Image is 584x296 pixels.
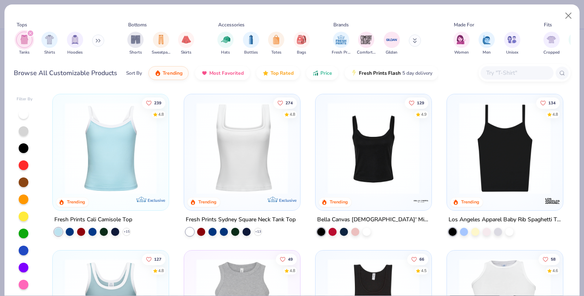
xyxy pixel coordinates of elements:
button: filter button [294,32,310,56]
span: Gildan [386,50,397,56]
button: filter button [453,32,470,56]
span: Skirts [181,50,191,56]
img: Hats Image [221,35,230,44]
div: 4.6 [552,268,558,274]
span: Exclusive [148,198,165,203]
span: 66 [419,257,424,261]
div: Sort By [126,69,142,77]
button: filter button [504,32,520,56]
span: Men [483,50,491,56]
span: Shorts [129,50,142,56]
button: filter button [16,32,32,56]
div: filter for Men [479,32,495,56]
div: Browse All Customizable Products [14,68,117,78]
button: Like [539,253,560,265]
button: filter button [217,32,234,56]
img: Cropped Image [547,35,556,44]
img: Los Angeles Apparel logo [544,193,560,209]
img: Fresh Prints Image [335,34,347,46]
button: Like [142,97,166,108]
img: Comfort Colors Image [360,34,372,46]
div: filter for Comfort Colors [357,32,376,56]
button: filter button [178,32,194,56]
div: filter for Sweatpants [152,32,170,56]
span: 58 [551,257,556,261]
img: 8af284bf-0d00-45ea-9003-ce4b9a3194ad [324,102,423,194]
img: cbf11e79-2adf-4c6b-b19e-3da42613dd1b [455,102,555,194]
div: filter for Cropped [543,32,560,56]
button: Price [306,66,338,80]
div: Brands [333,21,349,28]
div: Made For [454,21,474,28]
span: Shirts [44,50,55,56]
span: Women [454,50,469,56]
span: 127 [155,257,162,261]
span: Trending [163,70,182,76]
div: Fresh Prints Sydney Square Neck Tank Top [186,215,296,225]
span: Fresh Prints [332,50,350,56]
div: filter for Unisex [504,32,520,56]
span: + 13 [255,229,261,234]
span: Most Favorited [209,70,244,76]
img: TopRated.gif [262,70,269,76]
img: Tanks Image [20,35,29,44]
img: Bottles Image [247,35,255,44]
span: Hats [221,50,230,56]
button: filter button [152,32,170,56]
div: filter for Shorts [127,32,144,56]
img: 63ed7c8a-03b3-4701-9f69-be4b1adc9c5f [292,102,392,194]
div: 4.5 [421,268,427,274]
img: Sweatpants Image [157,35,165,44]
button: filter button [243,32,259,56]
button: filter button [67,32,83,56]
div: Fresh Prints Cali Camisole Top [54,215,132,225]
button: Top Rated [256,66,300,80]
img: Gildan Image [386,34,398,46]
div: 4.8 [290,268,295,274]
img: trending.gif [155,70,161,76]
span: Fresh Prints Flash [359,70,401,76]
div: filter for Bottles [243,32,259,56]
img: Bella + Canvas logo [413,193,429,209]
button: Like [407,253,428,265]
img: Shirts Image [45,35,54,44]
span: Price [320,70,332,76]
button: filter button [268,32,284,56]
button: Fresh Prints Flash5 day delivery [345,66,438,80]
button: Like [276,253,297,265]
div: Bella Canvas [DEMOGRAPHIC_DATA]' Micro Ribbed Scoop Tank [317,215,430,225]
button: Most Favorited [195,66,250,80]
div: filter for Shirts [41,32,58,56]
div: Tops [17,21,27,28]
div: filter for Totes [268,32,284,56]
div: 4.8 [159,111,164,117]
div: Filter By [17,96,33,102]
button: Close [561,8,576,24]
img: Hoodies Image [71,35,79,44]
span: Tanks [19,50,30,56]
img: 94a2aa95-cd2b-4983-969b-ecd512716e9a [192,102,292,194]
button: Like [536,97,560,108]
span: 134 [548,101,556,105]
span: Exclusive [279,198,296,203]
button: filter button [41,32,58,56]
button: filter button [543,32,560,56]
span: Bottles [244,50,258,56]
span: Unisex [506,50,518,56]
span: 274 [286,101,293,105]
span: Comfort Colors [357,50,376,56]
img: Skirts Image [182,35,191,44]
span: Bags [297,50,306,56]
button: filter button [332,32,350,56]
button: filter button [357,32,376,56]
div: 4.8 [159,268,164,274]
img: Shorts Image [131,35,140,44]
div: Fits [544,21,552,28]
span: 129 [417,101,424,105]
button: filter button [479,32,495,56]
span: Totes [271,50,281,56]
button: Like [405,97,428,108]
div: Accessories [218,21,245,28]
span: + 15 [124,229,130,234]
img: flash.gif [351,70,357,76]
